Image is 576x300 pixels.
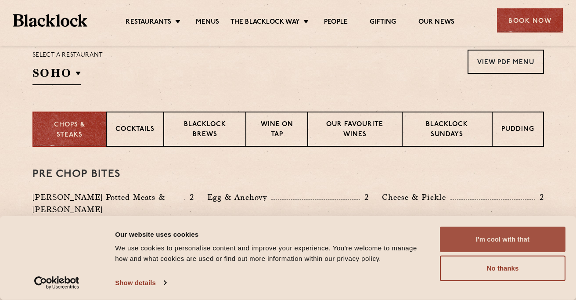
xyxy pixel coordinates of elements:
[115,243,430,264] div: We use cookies to personalise content and improve your experience. You're welcome to manage how a...
[185,192,194,203] p: 2
[42,120,97,140] p: Chops & Steaks
[411,120,482,141] p: Blacklock Sundays
[32,50,103,61] p: Select a restaurant
[370,18,396,28] a: Gifting
[32,191,184,216] p: [PERSON_NAME] Potted Meats & [PERSON_NAME]
[360,192,369,203] p: 2
[115,229,430,239] div: Our website uses cookies
[173,120,237,141] p: Blacklock Brews
[115,125,155,136] p: Cocktails
[18,276,95,289] a: Usercentrics Cookiebot - opens in a new window
[32,169,544,180] h3: Pre Chop Bites
[317,120,393,141] p: Our favourite wines
[440,256,565,281] button: No thanks
[501,125,534,136] p: Pudding
[32,65,81,85] h2: SOHO
[468,50,544,74] a: View PDF Menu
[382,191,450,203] p: Cheese & Pickle
[196,18,220,28] a: Menus
[324,18,348,28] a: People
[207,191,271,203] p: Egg & Anchovy
[497,8,563,33] div: Book Now
[230,18,300,28] a: The Blacklock Way
[418,18,455,28] a: Our News
[126,18,171,28] a: Restaurants
[115,276,166,289] a: Show details
[535,192,544,203] p: 2
[255,120,298,141] p: Wine on Tap
[440,227,565,252] button: I'm cool with that
[13,14,87,27] img: BL_Textured_Logo-footer-cropped.svg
